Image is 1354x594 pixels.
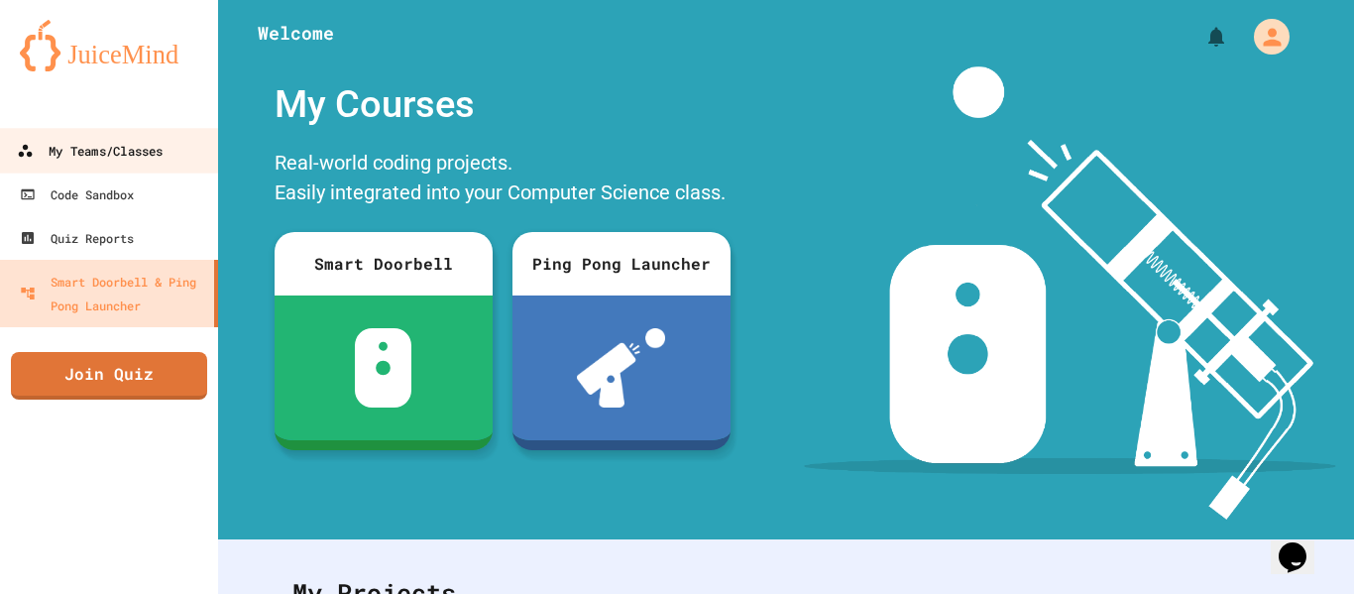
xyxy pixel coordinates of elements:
div: My Teams/Classes [17,139,163,164]
img: ppl-with-ball.png [577,328,665,408]
img: sdb-white.svg [355,328,411,408]
a: Join Quiz [11,352,207,400]
img: logo-orange.svg [20,20,198,71]
div: My Account [1233,14,1295,59]
div: Smart Doorbell & Ping Pong Launcher [20,270,206,317]
div: Real-world coding projects. Easily integrated into your Computer Science class. [265,143,740,217]
img: banner-image-my-projects.png [804,66,1335,520]
iframe: chat widget [1271,515,1334,574]
div: Code Sandbox [20,182,134,206]
div: My Courses [265,66,740,143]
div: Ping Pong Launcher [512,232,731,296]
div: My Notifications [1168,20,1233,54]
div: Quiz Reports [20,226,134,250]
div: Smart Doorbell [275,232,493,296]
